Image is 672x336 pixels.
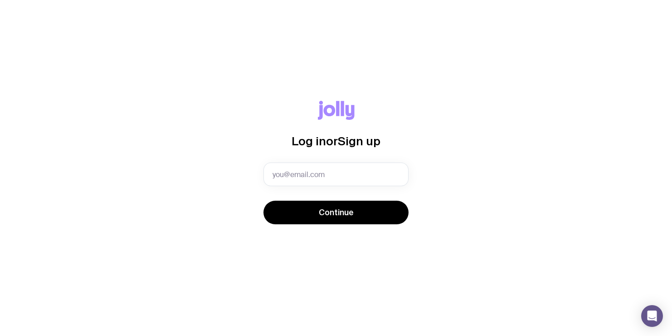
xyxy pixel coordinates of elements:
span: or [326,134,338,148]
input: you@email.com [263,163,409,186]
button: Continue [263,201,409,224]
div: Open Intercom Messenger [641,305,663,327]
span: Continue [319,207,354,218]
span: Sign up [338,134,380,148]
span: Log in [292,134,326,148]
